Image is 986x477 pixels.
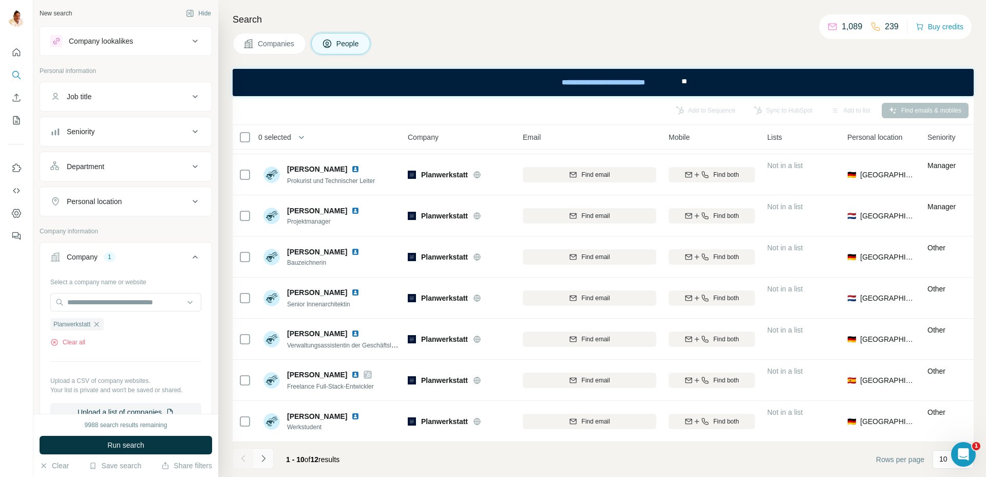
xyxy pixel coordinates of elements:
[927,285,945,293] span: Other
[311,455,319,464] span: 12
[876,454,924,465] span: Rows per page
[767,161,803,170] span: Not in a list
[860,334,915,344] span: [GEOGRAPHIC_DATA]
[421,170,468,180] span: Planwerkstatt
[951,442,976,467] iframe: Intercom live chat
[263,413,280,430] img: Avatar
[860,293,915,303] span: [GEOGRAPHIC_DATA]
[104,252,116,262] div: 1
[767,244,803,252] span: Not in a list
[523,249,656,265] button: Find email
[523,132,541,142] span: Email
[860,416,915,427] span: [GEOGRAPHIC_DATA]
[67,161,104,172] div: Department
[287,217,364,226] span: Projektmanager
[69,36,133,46] div: Company lookalikes
[287,423,364,432] span: Werkstudent
[8,111,25,130] button: My lists
[860,170,915,180] span: [GEOGRAPHIC_DATA]
[972,442,980,450] span: 1
[53,320,90,329] span: Planwerkstatt
[767,367,803,375] span: Not in a list
[713,170,739,179] span: Find both
[847,252,856,262] span: 🇩🇪
[161,461,212,471] button: Share filters
[287,328,347,339] span: [PERSON_NAME]
[713,417,739,426] span: Find both
[287,341,408,349] span: Verwaltungsassistentin der Geschäftsleitung
[421,252,468,262] span: Planwerkstatt
[669,290,755,306] button: Find both
[767,132,782,142] span: Lists
[408,253,416,261] img: Logo of Planwerkstatt
[67,252,98,262] div: Company
[847,132,902,142] span: Personal location
[847,375,856,386] span: 🇪🇸
[669,208,755,224] button: Find both
[287,258,364,267] span: Bauzeichnerin
[408,171,416,179] img: Logo of Planwerkstatt
[287,247,347,257] span: [PERSON_NAME]
[263,167,280,183] img: Avatar
[767,203,803,211] span: Not in a list
[40,436,212,454] button: Run search
[89,461,141,471] button: Save search
[233,69,974,96] iframe: Banner
[860,211,915,221] span: [GEOGRAPHIC_DATA]
[287,301,350,308] span: Senior Innenarchitektin
[287,288,347,297] span: [PERSON_NAME]
[40,461,69,471] button: Clear
[847,416,856,427] span: 🇩🇪
[263,372,280,389] img: Avatar
[287,383,374,390] span: Freelance Full-Stack-Entwickler
[287,411,347,421] span: [PERSON_NAME]
[50,338,85,347] button: Clear all
[669,132,690,142] span: Mobile
[767,285,803,293] span: Not in a list
[40,227,212,236] p: Company information
[523,373,656,388] button: Find email
[713,293,739,303] span: Find both
[847,334,856,344] span: 🇩🇪
[421,334,468,344] span: Planwerkstatt
[581,211,610,221] span: Find email
[286,455,305,464] span: 1 - 10
[669,373,755,388] button: Find both
[351,207,359,215] img: LinkedIn logo
[263,249,280,265] img: Avatar
[50,403,201,421] button: Upload a list of companies
[669,332,755,347] button: Find both
[767,326,803,334] span: Not in a list
[287,177,375,185] span: Prokurist und Technischer Leiter
[40,84,212,109] button: Job title
[40,66,212,76] p: Personal information
[927,161,956,170] span: Manager
[40,245,212,273] button: Company1
[8,43,25,62] button: Quick start
[305,455,311,464] span: of
[258,39,295,49] span: Companies
[927,367,945,375] span: Other
[842,21,862,33] p: 1,089
[713,211,739,221] span: Find both
[351,165,359,173] img: LinkedIn logo
[927,408,945,416] span: Other
[50,386,201,395] p: Your list is private and won't be saved or shared.
[40,154,212,179] button: Department
[581,376,610,385] span: Find email
[233,12,974,27] h4: Search
[351,248,359,256] img: LinkedIn logo
[67,196,122,207] div: Personal location
[50,273,201,287] div: Select a company name or website
[767,408,803,416] span: Not in a list
[713,252,739,262] span: Find both
[421,416,468,427] span: Planwerkstatt
[713,376,739,385] span: Find both
[523,414,656,429] button: Find email
[287,206,347,216] span: [PERSON_NAME]
[336,39,360,49] span: People
[669,249,755,265] button: Find both
[351,288,359,297] img: LinkedIn logo
[85,420,167,430] div: 9988 search results remaining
